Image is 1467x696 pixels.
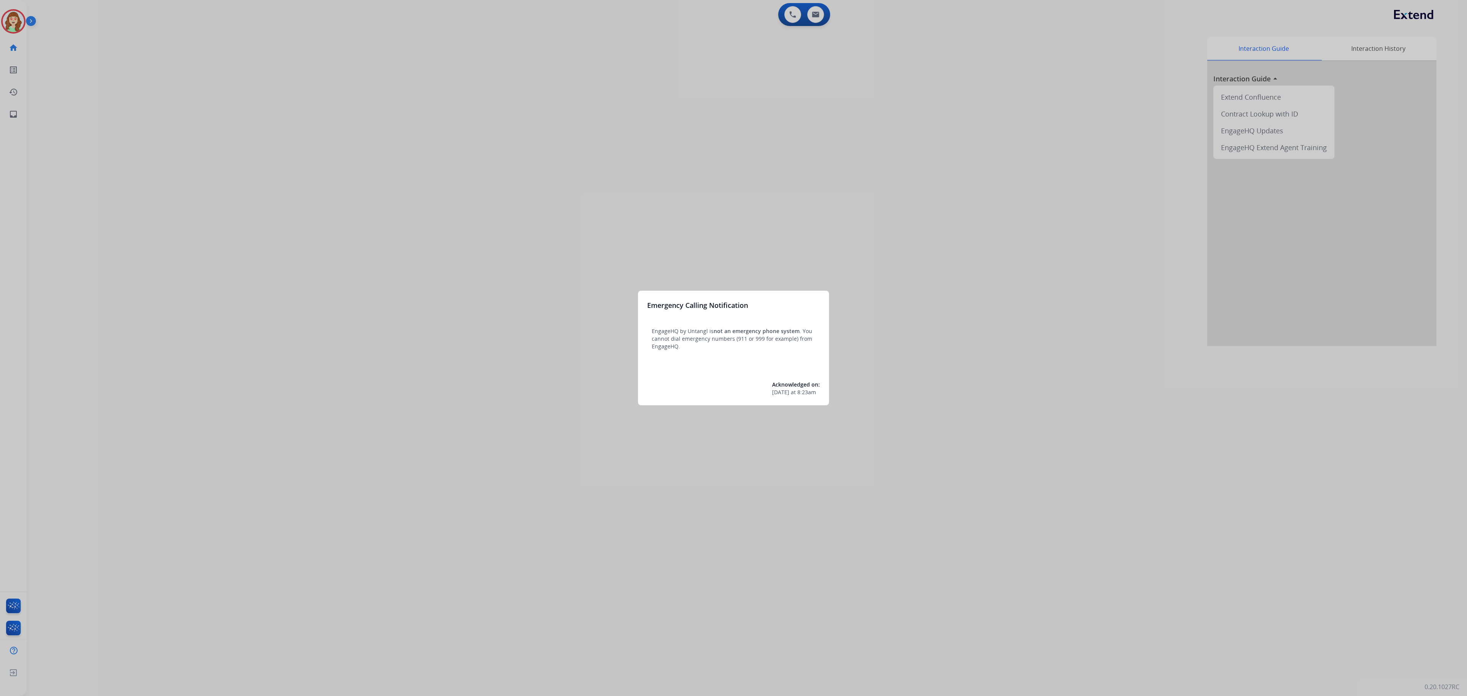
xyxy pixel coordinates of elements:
[772,381,820,388] span: Acknowledged on:
[772,388,820,396] div: at
[797,388,816,396] span: 8:23am
[647,300,748,311] h3: Emergency Calling Notification
[772,388,789,396] span: [DATE]
[1425,682,1459,691] p: 0.20.1027RC
[652,327,815,350] p: EngageHQ by Untangl is . You cannot dial emergency numbers (911 or 999 for example) from EngageHQ.
[714,327,800,335] span: not an emergency phone system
